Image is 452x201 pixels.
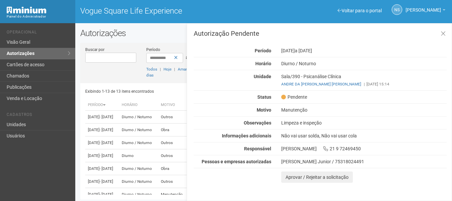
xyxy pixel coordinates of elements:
[276,74,452,87] div: Sala/390 - Psicanálise Clínica
[160,67,161,72] span: |
[257,94,271,100] strong: Status
[158,124,188,136] td: Obra
[281,81,447,87] div: [DATE] 15:14
[281,82,361,86] a: ANDRE DA [PERSON_NAME] [PERSON_NAME]
[406,1,441,13] span: Nicolle Silva
[338,8,382,13] a: Voltar para o portal
[99,179,113,184] span: - [DATE]
[99,127,113,132] span: - [DATE]
[80,7,259,15] h1: Vogue Square Life Experience
[158,111,188,124] td: Outros
[99,166,113,171] span: - [DATE]
[119,124,158,136] td: Diurno / Noturno
[244,146,271,151] strong: Responsável
[119,100,158,111] th: Horário
[158,162,188,175] td: Obra
[7,112,70,119] li: Cadastros
[178,67,192,72] a: Amanhã
[119,162,158,175] td: Diurno / Noturno
[276,120,452,126] div: Limpeza e inspeção
[85,111,119,124] td: [DATE]
[257,107,271,113] strong: Motivo
[276,61,452,67] div: Diurno / Noturno
[281,159,447,165] div: [PERSON_NAME] Junior / 75318024491
[281,94,307,100] span: Pendente
[406,8,445,14] a: [PERSON_NAME]
[119,175,158,188] td: Diurno / Noturno
[174,67,175,72] span: |
[276,146,452,152] div: [PERSON_NAME] 21 9 72469450
[222,133,271,138] strong: Informações adicionais
[99,192,113,197] span: - [DATE]
[255,48,271,53] strong: Período
[85,136,119,149] td: [DATE]
[392,4,402,15] a: NS
[158,188,188,201] td: Manutenção
[244,120,271,126] strong: Observações
[202,159,271,164] strong: Pessoas e empresas autorizadas
[194,30,447,37] h3: Autorização Pendente
[158,136,188,149] td: Outros
[7,14,70,20] div: Painel do Administrador
[255,61,271,66] strong: Horário
[80,28,447,38] h2: Autorizações
[99,153,113,158] span: - [DATE]
[7,30,70,37] li: Operacional
[281,172,353,183] button: Aprovar / Rejeitar a solicitação
[85,47,104,53] label: Buscar por
[364,82,365,86] span: |
[119,149,158,162] td: Diurno
[85,124,119,136] td: [DATE]
[158,100,188,111] th: Motivo
[85,86,264,96] div: Exibindo 1-13 de 13 itens encontrados
[85,149,119,162] td: [DATE]
[119,188,158,201] td: Diurno / Noturno
[276,107,452,113] div: Manutenção
[85,100,119,111] th: Período
[7,7,46,14] img: Minium
[85,162,119,175] td: [DATE]
[99,115,113,119] span: - [DATE]
[276,133,452,139] div: Não vai usar solda, Não vai usar cola
[158,175,188,188] td: Outros
[163,67,171,72] a: Hoje
[85,188,119,201] td: [DATE]
[186,55,188,60] span: a
[158,149,188,162] td: Outros
[276,48,452,54] div: [DATE]
[85,175,119,188] td: [DATE]
[254,74,271,79] strong: Unidade
[99,140,113,145] span: - [DATE]
[119,136,158,149] td: Diurno / Noturno
[295,48,312,53] span: a [DATE]
[119,111,158,124] td: Diurno / Noturno
[146,47,160,53] label: Período
[146,67,157,72] a: Todos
